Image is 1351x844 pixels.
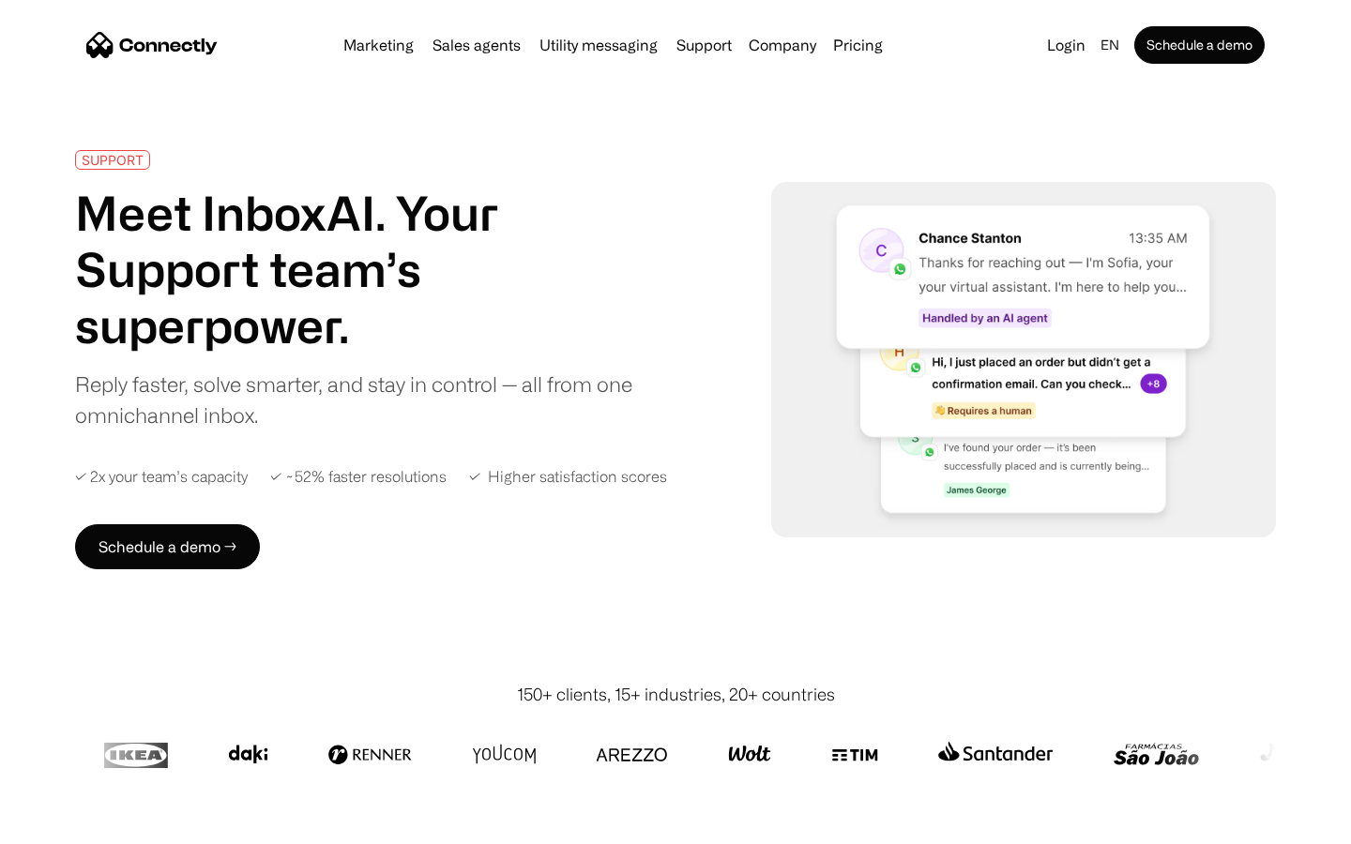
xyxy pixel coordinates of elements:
[743,32,822,58] div: Company
[75,185,645,354] h1: Meet InboxAI. Your Support team’s superpower.
[1093,32,1131,58] div: en
[532,38,665,53] a: Utility messaging
[826,38,890,53] a: Pricing
[469,468,667,486] div: ✓ Higher satisfaction scores
[517,682,835,707] div: 150+ clients, 15+ industries, 20+ countries
[75,468,248,486] div: ✓ 2x your team’s capacity
[1101,32,1119,58] div: en
[1134,26,1265,64] a: Schedule a demo
[86,31,218,59] a: home
[82,153,144,167] div: SUPPORT
[749,32,816,58] div: Company
[270,468,447,486] div: ✓ ~52% faster resolutions
[1040,32,1093,58] a: Login
[75,524,260,569] a: Schedule a demo →
[669,38,739,53] a: Support
[336,38,421,53] a: Marketing
[425,38,528,53] a: Sales agents
[75,369,645,430] div: Reply faster, solve smarter, and stay in control — all from one omnichannel inbox.
[38,811,113,837] ul: Language list
[19,809,113,837] aside: Language selected: English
